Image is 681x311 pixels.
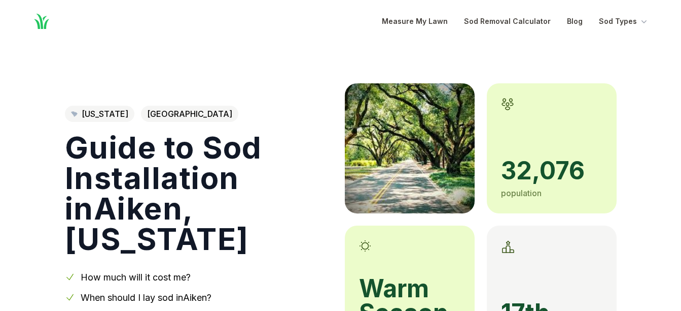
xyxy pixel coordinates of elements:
[567,15,583,27] a: Blog
[65,106,134,122] a: [US_STATE]
[71,111,78,116] img: South Carolina state outline
[464,15,551,27] a: Sod Removal Calculator
[382,15,448,27] a: Measure My Lawn
[501,159,602,183] span: 32,076
[81,272,191,283] a: How much will it cost me?
[599,15,649,27] button: Sod Types
[141,106,238,122] span: [GEOGRAPHIC_DATA]
[65,132,329,254] h1: Guide to Sod Installation in Aiken , [US_STATE]
[81,292,211,303] a: When should I lay sod inAiken?
[501,188,542,198] span: population
[345,83,475,213] img: A picture of Aiken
